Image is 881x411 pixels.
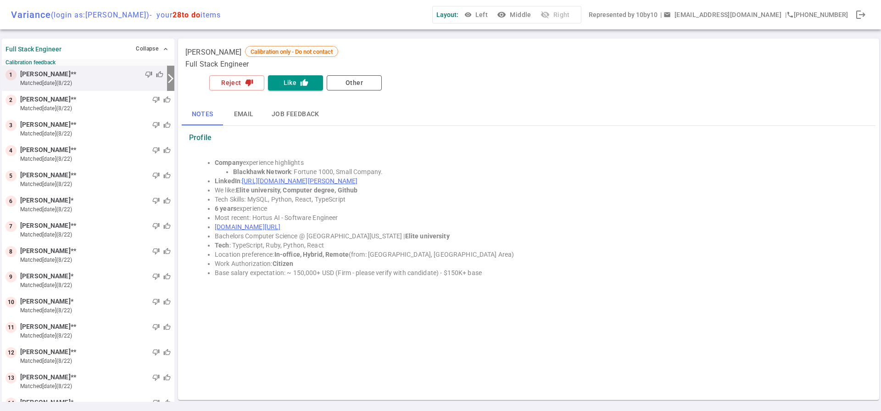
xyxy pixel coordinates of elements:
span: thumb_up [163,146,171,154]
span: [PERSON_NAME] [20,271,71,281]
span: thumb_up [163,399,171,406]
button: Job feedback [264,103,327,125]
i: arrow_forward_ios [165,73,176,84]
div: 6 [6,196,17,207]
span: thumb_down [152,248,160,255]
span: thumb_down [152,323,160,331]
span: thumb_up [163,349,171,356]
div: 9 [6,271,17,282]
span: [PERSON_NAME] [20,120,71,129]
span: thumb_up [163,121,171,129]
span: thumb_down [152,146,160,154]
li: : TypeScript, Ruby, Python, React [215,241,861,250]
small: matched [DATE] (8/22) [20,382,171,390]
div: 3 [6,120,17,131]
li: experience [215,204,861,213]
span: (login as: [PERSON_NAME] ) [51,11,150,19]
small: matched [DATE] (8/22) [20,155,171,163]
div: 5 [6,170,17,181]
b: Tech [215,242,229,249]
div: 11 [6,322,17,333]
button: Collapse [134,42,171,56]
i: phone [786,11,794,18]
div: 2 [6,95,17,106]
span: thumb_up [163,96,171,103]
li: Base salary expectation: ~ 150,000+ USD (Firm - please verify with candidate) - $150K+ base [215,268,861,277]
small: matched [DATE] (8/22) [20,104,171,113]
span: [PERSON_NAME] [20,372,71,382]
div: Represented by 10by10 | | [PHONE_NUMBER] [589,6,848,23]
b: Company [215,159,243,166]
span: [PERSON_NAME] [20,221,71,231]
div: 4 [6,145,17,156]
a: [DOMAIN_NAME][URL] [215,223,280,231]
span: [PERSON_NAME] [20,145,71,155]
span: email [664,11,671,18]
span: thumb_down [152,172,160,179]
small: matched [DATE] (8/22) [20,332,171,340]
small: matched [DATE] (8/22) [20,180,171,188]
i: thumb_down [245,79,253,87]
b: Citizen [273,260,294,267]
span: thumb_down [152,222,160,230]
li: Tech Skills: MySQL, Python, React, TypeScript [215,195,861,204]
small: Calibration feedback [6,59,171,66]
span: experience highlights [215,159,304,166]
div: Variance [11,9,221,20]
span: thumb_up [163,248,171,255]
small: matched [DATE] (8/22) [20,205,171,214]
button: Other [327,75,382,90]
small: matched [DATE] (8/22) [20,129,171,138]
span: [PERSON_NAME] [20,196,71,205]
span: thumb_down [152,121,160,129]
li: Work Authorization: [215,259,861,268]
li: : Fortune 1000, Small Company. [233,167,861,176]
span: thumb_down [145,71,152,78]
li: Location preference: (from: [GEOGRAPHIC_DATA], [GEOGRAPHIC_DATA] Area) [215,250,861,259]
span: thumb_down [152,399,160,406]
li: Most recent: Hortus AI - Software Engineer [215,213,861,222]
b: LinkedIn [215,177,240,185]
span: 28 to do [173,11,201,19]
small: matched [DATE] (8/22) [20,281,171,289]
span: [PERSON_NAME] [20,398,71,407]
li: Bachelors Computer Science @ [GEOGRAPHIC_DATA][US_STATE] | [215,231,861,241]
span: [PERSON_NAME] [20,170,71,180]
span: [PERSON_NAME] [20,347,71,357]
div: basic tabs example [182,103,875,125]
button: visibilityMiddle [495,6,535,23]
span: thumb_down [152,298,160,305]
span: thumb_up [163,323,171,331]
b: Elite university [405,232,450,240]
li: We like: [215,186,861,195]
button: Left [462,6,491,23]
span: thumb_down [152,273,160,280]
div: 12 [6,347,17,358]
small: matched [DATE] (8/22) [20,357,171,365]
small: matched [DATE] (8/22) [20,231,171,239]
span: thumb_up [156,71,163,78]
i: visibility [497,10,506,19]
span: thumb_down [152,96,160,103]
div: 10 [6,297,17,308]
i: thumb_up [300,79,308,87]
span: [PERSON_NAME] [20,69,71,79]
span: - your items [150,11,221,19]
span: thumb_up [163,172,171,179]
span: thumb_down [152,374,160,381]
strong: Full Stack Engineer [6,45,61,53]
span: thumb_up [163,273,171,280]
span: [PERSON_NAME] [20,322,71,332]
button: Email [223,103,264,125]
button: Likethumb_up [268,75,323,90]
span: visibility [464,11,472,18]
span: Calibration only - Do not contact [247,48,336,55]
span: expand_less [162,45,169,53]
div: Done [852,6,870,24]
span: [PERSON_NAME] [20,246,71,256]
small: matched [DATE] (8/22) [20,79,163,87]
li: : [215,176,861,186]
b: Blackhawk Network [233,168,291,175]
span: thumb_up [163,298,171,305]
b: Elite university, Computer degree, Github [236,186,357,194]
